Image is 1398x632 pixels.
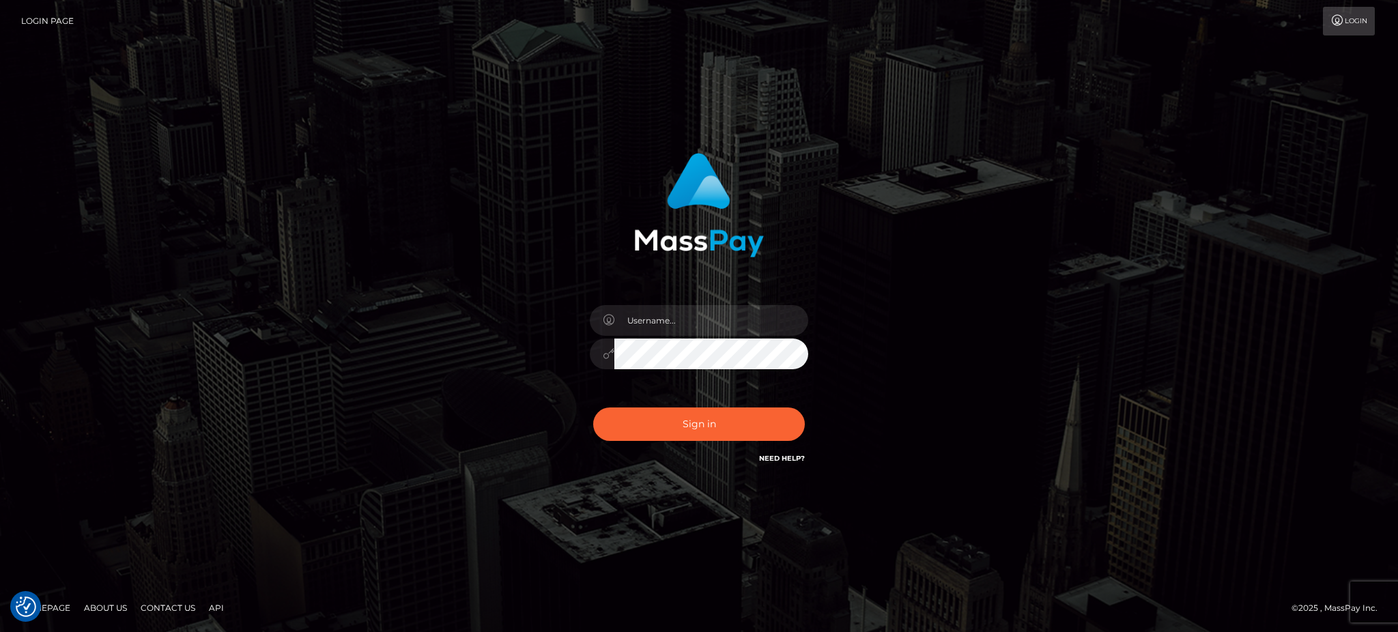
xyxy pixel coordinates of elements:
a: API [203,597,229,618]
div: © 2025 , MassPay Inc. [1292,601,1388,616]
a: Login [1323,7,1375,35]
input: Username... [614,305,808,336]
button: Sign in [593,407,805,441]
a: Homepage [15,597,76,618]
a: Contact Us [135,597,201,618]
img: Revisit consent button [16,597,36,617]
button: Consent Preferences [16,597,36,617]
a: Login Page [21,7,74,35]
a: About Us [79,597,132,618]
img: MassPay Login [634,153,764,257]
a: Need Help? [759,454,805,463]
